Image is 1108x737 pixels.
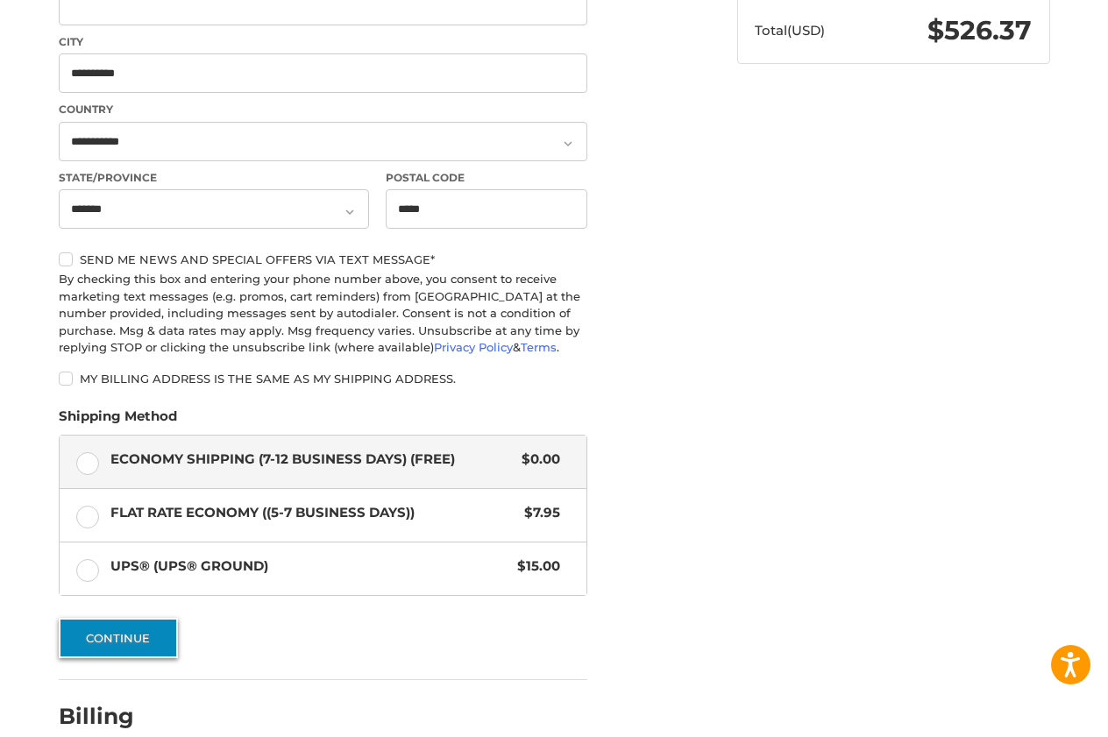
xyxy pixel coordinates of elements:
[110,450,514,470] span: Economy Shipping (7-12 Business Days) (Free)
[927,14,1032,46] span: $526.37
[521,340,557,354] a: Terms
[59,252,587,266] label: Send me news and special offers via text message*
[59,703,161,730] h2: Billing
[755,22,825,39] span: Total (USD)
[509,556,561,577] span: $15.00
[516,503,561,523] span: $7.95
[514,450,561,470] span: $0.00
[386,170,587,186] label: Postal Code
[59,102,587,117] label: Country
[59,170,369,186] label: State/Province
[110,556,509,577] span: UPS® (UPS® Ground)
[59,34,587,50] label: City
[59,372,587,386] label: My billing address is the same as my shipping address.
[59,407,177,435] legend: Shipping Method
[110,503,516,523] span: Flat Rate Economy ((5-7 Business Days))
[59,618,178,658] button: Continue
[59,271,587,357] div: By checking this box and entering your phone number above, you consent to receive marketing text ...
[434,340,513,354] a: Privacy Policy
